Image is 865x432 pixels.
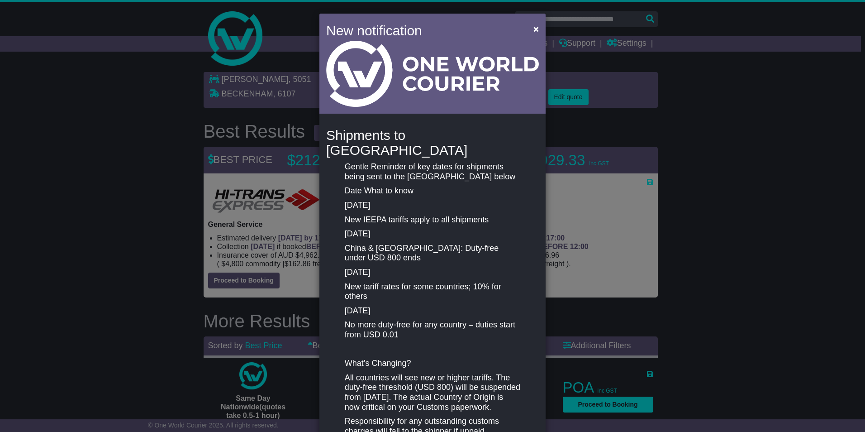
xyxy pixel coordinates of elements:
img: Light [326,41,539,107]
p: New IEEPA tariffs apply to all shipments [345,215,520,225]
p: China & [GEOGRAPHIC_DATA]: Duty-free under USD 800 ends [345,244,520,263]
button: Close [529,19,543,38]
p: [DATE] [345,306,520,316]
p: [DATE] [345,268,520,278]
p: What’s Changing? [345,359,520,369]
h4: New notification [326,20,520,41]
p: Date What to know [345,186,520,196]
p: New tariff rates for some countries; 10% for others [345,282,520,302]
h4: Shipments to [GEOGRAPHIC_DATA] [326,128,539,158]
span: × [533,24,539,34]
p: [DATE] [345,201,520,211]
p: All countries will see new or higher tariffs. The duty-free threshold (USD 800) will be suspended... [345,373,520,412]
p: [DATE] [345,229,520,239]
p: Gentle Reminder of key dates for shipments being sent to the [GEOGRAPHIC_DATA] below [345,162,520,182]
p: No more duty-free for any country – duties start from USD 0.01 [345,320,520,340]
